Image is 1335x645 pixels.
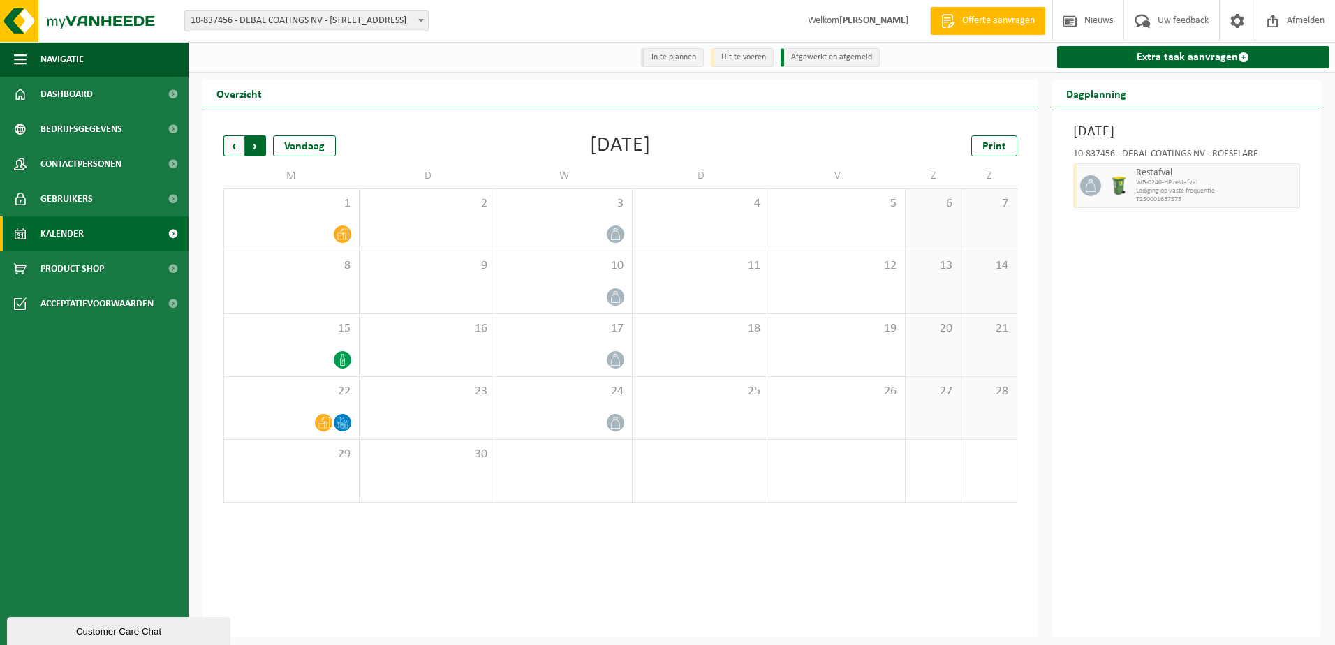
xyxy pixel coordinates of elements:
[1073,149,1301,163] div: 10-837456 - DEBAL COATINGS NV - ROESELARE
[360,163,496,188] td: D
[367,321,488,336] span: 16
[1136,195,1297,204] span: T250001637575
[640,196,761,212] span: 4
[913,321,954,336] span: 20
[913,196,954,212] span: 6
[223,163,360,188] td: M
[7,614,233,645] iframe: chat widget
[273,135,336,156] div: Vandaag
[40,181,93,216] span: Gebruikers
[1136,179,1297,187] span: WB-0240-HP restafval
[769,163,906,188] td: V
[971,135,1017,156] a: Print
[1108,175,1129,196] img: WB-0240-HPE-GN-50
[776,321,898,336] span: 19
[503,196,625,212] span: 3
[930,7,1045,35] a: Offerte aanvragen
[641,48,704,67] li: In te plannen
[367,258,488,274] span: 9
[231,447,352,462] span: 29
[1136,168,1297,179] span: Restafval
[202,80,276,107] h2: Overzicht
[640,258,761,274] span: 11
[40,216,84,251] span: Kalender
[776,258,898,274] span: 12
[906,163,961,188] td: Z
[223,135,244,156] span: Vorige
[1073,121,1301,142] h3: [DATE]
[40,286,154,321] span: Acceptatievoorwaarden
[367,196,488,212] span: 2
[982,141,1006,152] span: Print
[40,147,121,181] span: Contactpersonen
[367,384,488,399] span: 23
[496,163,633,188] td: W
[968,258,1010,274] span: 14
[961,163,1017,188] td: Z
[711,48,774,67] li: Uit te voeren
[839,15,909,26] strong: [PERSON_NAME]
[184,10,429,31] span: 10-837456 - DEBAL COATINGS NV - 8800 ROESELARE, ONLEDEBEEKSTRAAT 9
[968,321,1010,336] span: 21
[185,11,428,31] span: 10-837456 - DEBAL COATINGS NV - 8800 ROESELARE, ONLEDEBEEKSTRAAT 9
[231,384,352,399] span: 22
[231,196,352,212] span: 1
[503,258,625,274] span: 10
[1052,80,1140,107] h2: Dagplanning
[913,384,954,399] span: 27
[231,258,352,274] span: 8
[633,163,769,188] td: D
[367,447,488,462] span: 30
[1057,46,1330,68] a: Extra taak aanvragen
[640,384,761,399] span: 25
[781,48,880,67] li: Afgewerkt en afgemeld
[590,135,651,156] div: [DATE]
[1136,187,1297,195] span: Lediging op vaste frequentie
[968,196,1010,212] span: 7
[640,321,761,336] span: 18
[503,321,625,336] span: 17
[968,384,1010,399] span: 28
[776,196,898,212] span: 5
[40,42,84,77] span: Navigatie
[40,77,93,112] span: Dashboard
[40,251,104,286] span: Product Shop
[913,258,954,274] span: 13
[959,14,1038,28] span: Offerte aanvragen
[503,384,625,399] span: 24
[231,321,352,336] span: 15
[776,384,898,399] span: 26
[40,112,122,147] span: Bedrijfsgegevens
[245,135,266,156] span: Volgende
